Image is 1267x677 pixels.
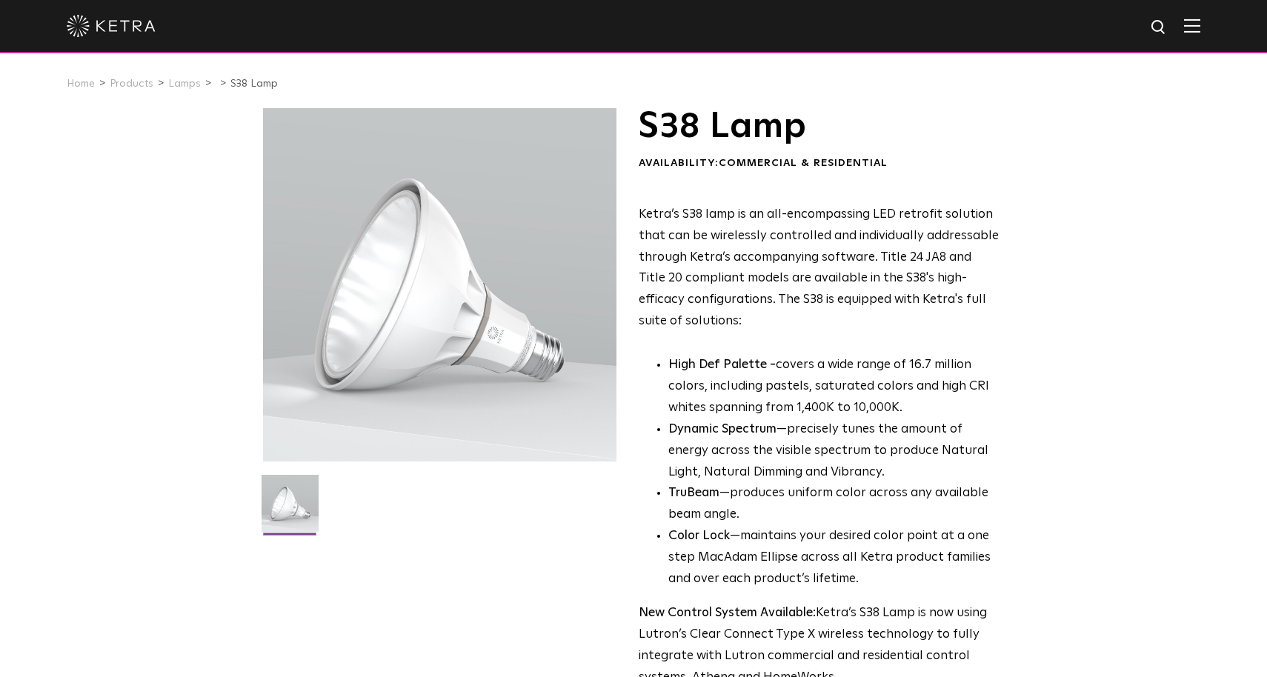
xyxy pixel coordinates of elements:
[67,79,95,89] a: Home
[668,530,730,542] strong: Color Lock
[668,526,1000,590] li: —maintains your desired color point at a one step MacAdam Ellipse across all Ketra product famili...
[230,79,278,89] a: S38 Lamp
[262,475,319,543] img: S38-Lamp-Edison-2021-Web-Square
[67,15,156,37] img: ketra-logo-2019-white
[1184,19,1200,33] img: Hamburger%20Nav.svg
[668,355,1000,419] p: covers a wide range of 16.7 million colors, including pastels, saturated colors and high CRI whit...
[639,204,1000,333] p: Ketra’s S38 lamp is an all-encompassing LED retrofit solution that can be wirelessly controlled a...
[668,358,776,371] strong: High Def Palette -
[168,79,201,89] a: Lamps
[639,607,816,619] strong: New Control System Available:
[1150,19,1168,37] img: search icon
[668,483,1000,526] li: —produces uniform color across any available beam angle.
[668,419,1000,484] li: —precisely tunes the amount of energy across the visible spectrum to produce Natural Light, Natur...
[639,108,1000,145] h1: S38 Lamp
[668,423,777,436] strong: Dynamic Spectrum
[719,158,888,168] span: Commercial & Residential
[639,156,1000,171] div: Availability:
[668,487,719,499] strong: TruBeam
[110,79,153,89] a: Products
